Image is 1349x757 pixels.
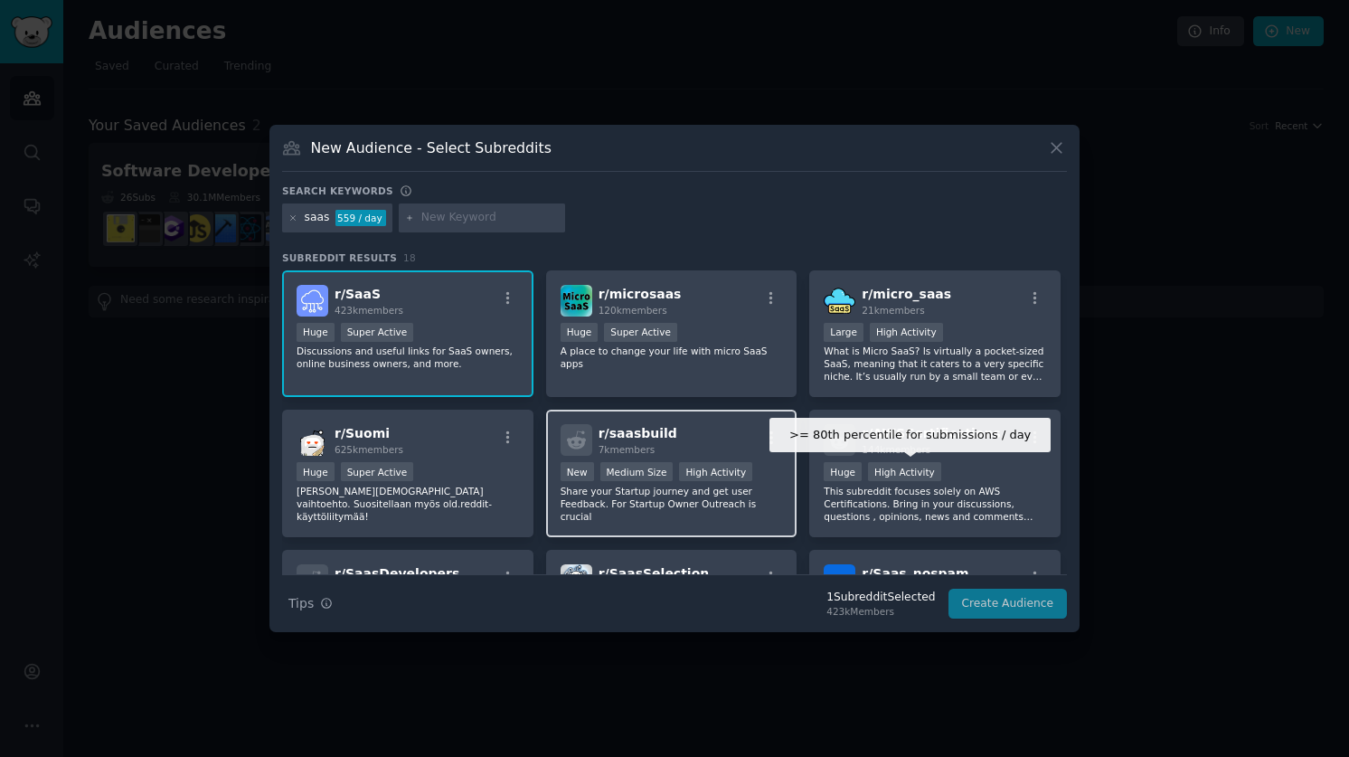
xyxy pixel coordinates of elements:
[305,210,330,226] div: saas
[335,210,386,226] div: 559 / day
[600,462,674,481] div: Medium Size
[604,323,677,342] div: Super Active
[599,444,656,455] span: 7k members
[282,251,397,264] span: Subreddit Results
[824,564,855,596] img: Saas_nospam
[561,485,783,523] p: Share your Startup journey and get user Feedback. For Startup Owner Outreach is crucial
[824,285,855,317] img: micro_saas
[824,345,1046,383] p: What is Micro SaaS? Is virtually a pocket-sized SaaS, meaning that it caters to a very specific n...
[335,566,459,581] span: r/ SaasDevelopers
[288,594,314,613] span: Tips
[297,323,335,342] div: Huge
[561,285,592,317] img: microsaas
[870,323,943,342] div: High Activity
[561,345,783,370] p: A place to change your life with micro SaaS apps
[868,462,941,481] div: High Activity
[421,210,559,226] input: New Keyword
[599,566,710,581] span: r/ SaasSelection
[335,287,381,301] span: r/ SaaS
[599,287,682,301] span: r/ microsaas
[311,138,552,157] h3: New Audience - Select Subreddits
[824,485,1046,523] p: This subreddit focuses solely on AWS Certifications. Bring in your discussions, questions , opini...
[341,323,414,342] div: Super Active
[679,462,752,481] div: High Activity
[862,287,951,301] span: r/ micro_saas
[824,462,862,481] div: Huge
[297,285,328,317] img: SaaS
[403,252,416,263] span: 18
[824,323,863,342] div: Large
[862,305,924,316] span: 21k members
[335,426,390,440] span: r/ Suomi
[561,462,594,481] div: New
[282,588,339,620] button: Tips
[297,485,519,523] p: [PERSON_NAME][DEMOGRAPHIC_DATA] vaihtoehto. Suositellaan myös old.reddit-käyttöliitymää!
[561,564,592,596] img: SaasSelection
[335,444,403,455] span: 625k members
[341,462,414,481] div: Super Active
[826,605,935,618] div: 423k Members
[282,185,393,197] h3: Search keywords
[335,305,403,316] span: 423k members
[297,345,519,370] p: Discussions and useful links for SaaS owners, online business owners, and more.
[826,590,935,606] div: 1 Subreddit Selected
[561,323,599,342] div: Huge
[297,424,328,456] img: Suomi
[862,566,968,581] span: r/ Saas_nospam
[599,426,677,440] span: r/ saasbuild
[862,444,930,455] span: 144k members
[297,462,335,481] div: Huge
[862,426,1000,440] span: r/ AWSCertifications
[599,305,667,316] span: 120k members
